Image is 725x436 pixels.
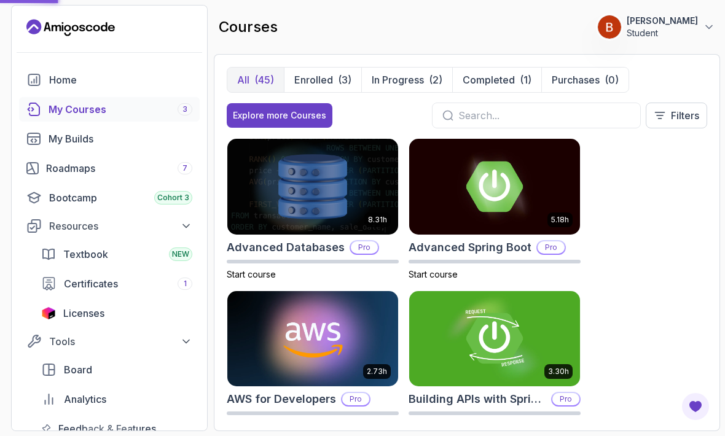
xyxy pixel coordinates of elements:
img: Advanced Spring Boot card [409,139,580,235]
p: In Progress [372,72,424,87]
img: AWS for Developers card [227,291,398,387]
span: 1 [184,279,187,289]
p: All [237,72,249,87]
span: Start course [409,269,458,279]
h2: AWS for Developers [227,391,336,408]
button: user profile image[PERSON_NAME]Student [597,15,715,39]
p: Pro [342,393,369,405]
p: [PERSON_NAME] [627,15,698,27]
button: Enrolled(3) [284,68,361,92]
a: certificates [34,271,200,296]
button: Purchases(0) [541,68,629,92]
span: Certificates [64,276,118,291]
a: Landing page [26,18,115,37]
div: (0) [605,72,619,87]
h2: courses [219,17,278,37]
p: 8.31h [368,215,387,225]
a: board [34,357,200,382]
p: Student [627,27,698,39]
div: Explore more Courses [233,109,326,122]
div: My Courses [49,102,192,117]
button: Tools [19,330,200,352]
div: (3) [338,72,351,87]
span: Textbook [63,247,108,262]
div: Roadmaps [46,161,192,176]
a: roadmaps [19,156,200,181]
button: Completed(1) [452,68,541,92]
div: (1) [520,72,531,87]
span: Feedback & Features [58,421,156,436]
span: 7 [182,163,187,173]
span: NEW [172,249,189,259]
button: Explore more Courses [227,103,332,128]
div: (2) [429,72,442,87]
div: Bootcamp [49,190,192,205]
button: Resources [19,215,200,237]
span: Analytics [64,392,106,407]
p: Purchases [552,72,600,87]
input: Search... [458,108,630,123]
div: Resources [49,219,192,233]
h2: Advanced Databases [227,239,345,256]
button: Filters [646,103,707,128]
img: jetbrains icon [41,307,56,319]
p: 5.18h [551,215,569,225]
img: user profile image [598,15,621,39]
a: courses [19,97,200,122]
a: builds [19,127,200,151]
p: Enrolled [294,72,333,87]
p: Pro [552,393,579,405]
button: Open Feedback Button [681,392,710,421]
a: analytics [34,387,200,411]
a: licenses [34,301,200,325]
span: Start course [227,269,276,279]
button: In Progress(2) [361,68,452,92]
div: My Builds [49,131,192,146]
h2: Building APIs with Spring Boot [409,391,546,408]
p: Pro [351,241,378,254]
div: Tools [49,334,192,349]
button: All(45) [227,68,284,92]
span: 3 [182,104,187,114]
a: textbook [34,242,200,267]
a: home [19,68,200,92]
div: Home [49,72,192,87]
p: Pro [538,241,565,254]
img: Advanced Databases card [227,139,398,235]
img: Building APIs with Spring Boot card [409,291,580,387]
a: bootcamp [19,185,200,210]
span: Board [64,362,92,377]
p: 2.73h [367,367,387,376]
span: Licenses [63,306,104,321]
p: 3.30h [548,367,569,376]
span: Cohort 3 [157,193,189,203]
h2: Advanced Spring Boot [409,239,531,256]
p: Filters [671,108,699,123]
div: (45) [254,72,274,87]
p: Completed [463,72,515,87]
